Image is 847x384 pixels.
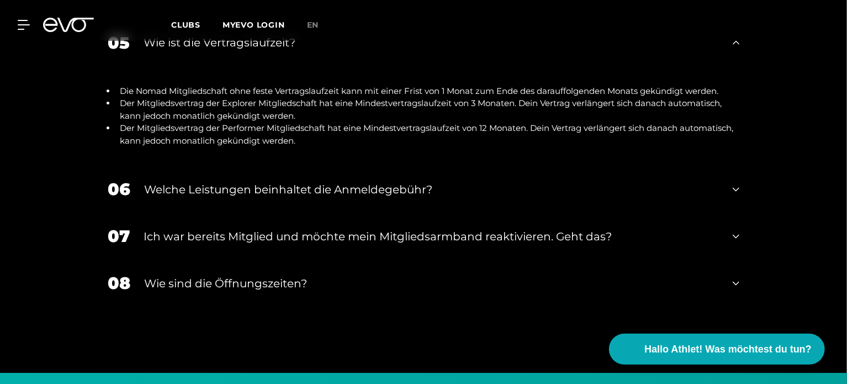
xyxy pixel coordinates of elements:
[644,342,812,357] span: Hallo Athlet! Was möchtest du tun?
[144,275,719,292] div: Wie sind die Öffnungszeiten?
[223,20,285,30] a: MYEVO LOGIN
[307,20,319,30] span: en
[116,97,739,122] li: Der Mitgliedsvertrag der Explorer Mitgliedschaft hat eine Mindestvertragslaufzeit von 3 Monaten. ...
[116,85,739,98] li: Die Nomad Mitgliedschaft ohne feste Vertragslaufzeit kann mit einer Frist von 1 Monat zum Ende de...
[609,334,825,365] button: Hallo Athlet! Was möchtest du tun?
[171,19,223,30] a: Clubs
[144,181,719,198] div: Welche Leistungen beinhaltet die Anmeldegebühr?
[108,271,130,296] div: 08
[307,19,332,31] a: en
[144,228,719,245] div: Ich war bereits Mitglied und möchte mein Mitgliedsarmband reaktivieren. Geht das?
[108,224,130,249] div: 07
[171,20,200,30] span: Clubs
[108,177,130,202] div: 06
[116,122,739,147] li: Der Mitgliedsvertrag der Performer Mitgliedschaft hat eine Mindestvertragslaufzeit von 12 Monaten...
